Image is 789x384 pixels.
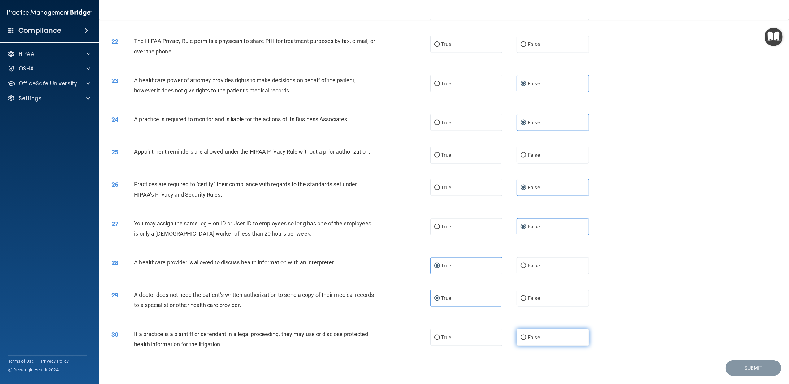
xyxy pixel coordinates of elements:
span: 23 [111,77,118,84]
input: False [521,225,526,229]
input: False [521,121,526,125]
input: True [434,186,440,190]
button: Open Resource Center [765,28,783,46]
span: True [441,152,451,158]
span: True [441,295,451,301]
span: If a practice is a plaintiff or defendant in a legal proceeding, they may use or disclose protect... [134,331,368,348]
span: A healthcare power of attorney provides rights to make decisions on behalf of the patient, howeve... [134,77,356,94]
span: 27 [111,220,118,228]
span: Ⓒ Rectangle Health 2024 [8,367,59,373]
span: False [528,224,540,230]
span: You may assign the same log – on ID or User ID to employees so long has one of the employees is o... [134,220,371,237]
input: True [434,225,440,229]
input: False [521,264,526,268]
span: Appointment reminders are allowed under the HIPAA Privacy Rule without a prior authorization. [134,148,370,155]
span: True [441,81,451,87]
span: 28 [111,259,118,267]
input: True [434,153,440,158]
span: True [441,224,451,230]
input: False [521,82,526,86]
span: False [528,263,540,269]
input: True [434,264,440,268]
span: True [441,335,451,340]
p: OfficeSafe University [19,80,77,87]
input: False [521,42,526,47]
input: True [434,82,440,86]
input: False [521,335,526,340]
span: The HIPAA Privacy Rule permits a physician to share PHI for treatment purposes by fax, e-mail, or... [134,38,375,54]
input: True [434,42,440,47]
a: Terms of Use [8,358,34,364]
p: OSHA [19,65,34,72]
a: Settings [7,95,90,102]
input: True [434,296,440,301]
input: False [521,153,526,158]
input: True [434,335,440,340]
a: OSHA [7,65,90,72]
span: True [441,185,451,190]
span: False [528,335,540,340]
span: 29 [111,292,118,299]
span: 26 [111,181,118,188]
input: False [521,186,526,190]
button: Submit [726,360,781,376]
span: False [528,120,540,126]
span: Practices are required to “certify” their compliance with regards to the standards set under HIPA... [134,181,357,198]
h4: Compliance [18,26,61,35]
span: 22 [111,38,118,45]
span: False [528,185,540,190]
input: True [434,121,440,125]
a: HIPAA [7,50,90,58]
span: 25 [111,148,118,156]
span: A practice is required to monitor and is liable for the actions of its Business Associates [134,116,347,122]
span: 30 [111,331,118,338]
input: False [521,296,526,301]
span: True [441,41,451,47]
p: HIPAA [19,50,34,58]
span: A healthcare provider is allowed to discuss health information with an interpreter. [134,259,335,266]
span: False [528,41,540,47]
p: Settings [19,95,41,102]
span: False [528,81,540,87]
span: False [528,295,540,301]
span: 24 [111,116,118,123]
span: True [441,120,451,126]
span: A doctor does not need the patient’s written authorization to send a copy of their medical record... [134,292,374,308]
a: OfficeSafe University [7,80,90,87]
span: True [441,263,451,269]
a: Privacy Policy [41,358,69,364]
span: False [528,152,540,158]
img: PMB logo [7,6,92,19]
